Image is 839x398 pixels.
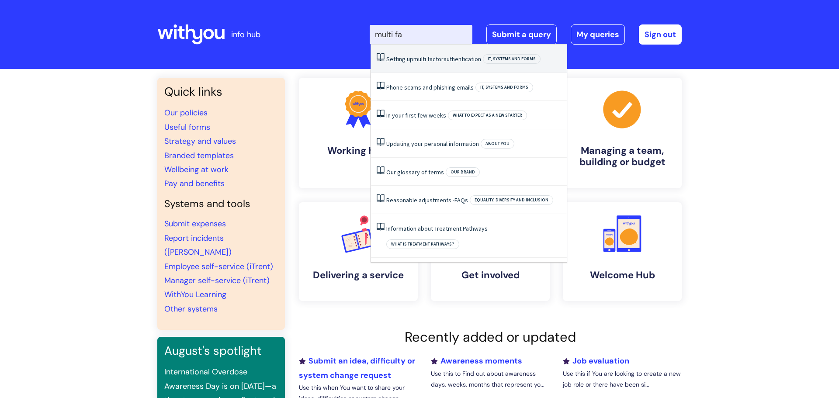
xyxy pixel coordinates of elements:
a: Strategy and values [164,136,236,146]
span: factor [427,55,444,63]
span: FAQs [454,196,468,204]
a: Delivering a service [299,202,418,301]
a: Submit an idea, difficulty or system change request [299,356,415,380]
h4: Delivering a service [306,270,411,281]
a: Phone scams and phishing emails [386,83,474,91]
a: Employee self-service (iTrent) [164,261,273,272]
a: Setting upmulti factorauthentication [386,55,481,63]
a: Pay and benefits [164,178,225,189]
a: Wellbeing at work [164,164,229,175]
div: | - [370,24,682,45]
h2: Recently added or updated [299,329,682,345]
a: Submit a query [486,24,557,45]
h3: Quick links [164,85,278,99]
a: Submit expenses [164,218,226,229]
a: Other systems [164,304,218,314]
span: What to expect as a new starter [448,111,527,120]
a: WithYou Learning [164,289,226,300]
p: info hub [231,28,260,42]
span: Equality, Diversity and Inclusion [470,195,553,205]
span: What is Treatment Pathways? [386,239,459,249]
a: Job evaluation [563,356,629,366]
a: Manager self-service (iTrent) [164,275,270,286]
a: Information about Treatment Pathways [386,225,488,232]
h4: Welcome Hub [570,270,675,281]
a: Working here [299,78,418,188]
p: Use this if You are looking to create a new job role or there have been si... [563,368,682,390]
a: Welcome Hub [563,202,682,301]
span: IT, systems and forms [475,83,533,92]
h4: Working here [306,145,411,156]
a: Report incidents ([PERSON_NAME]) [164,233,232,257]
span: About you [481,139,514,149]
a: Our policies [164,107,208,118]
a: Sign out [639,24,682,45]
a: Useful forms [164,122,210,132]
span: Our brand [446,167,480,177]
a: In your first few weeks [386,111,446,119]
span: IT, systems and forms [483,54,541,64]
h4: Get involved [438,270,543,281]
a: Awareness moments [431,356,522,366]
a: Managing a team, building or budget [563,78,682,188]
a: Our glossary of terms [386,168,444,176]
a: Branded templates [164,150,234,161]
h4: Managing a team, building or budget [570,145,675,168]
h4: Systems and tools [164,198,278,210]
span: multi [413,55,426,63]
a: Reasonable adjustments -FAQs [386,196,468,204]
a: Updating your personal information [386,140,479,148]
input: Search [370,25,472,44]
p: Use this to Find out about awareness days, weeks, months that represent yo... [431,368,550,390]
a: My queries [571,24,625,45]
h3: August's spotlight [164,344,278,358]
